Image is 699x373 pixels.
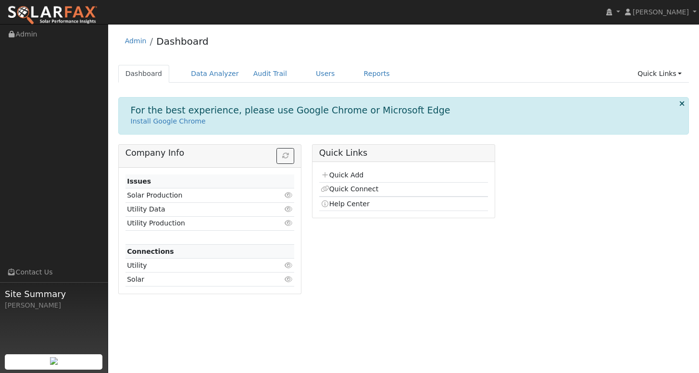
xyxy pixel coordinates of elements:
[357,65,397,83] a: Reports
[125,188,267,202] td: Solar Production
[131,105,450,116] h1: For the best experience, please use Google Chrome or Microsoft Edge
[125,37,147,45] a: Admin
[156,36,209,47] a: Dashboard
[127,248,174,255] strong: Connections
[284,276,293,283] i: Click to view
[309,65,342,83] a: Users
[118,65,170,83] a: Dashboard
[7,5,98,25] img: SolarFax
[125,216,267,230] td: Utility Production
[125,259,267,273] td: Utility
[633,8,689,16] span: [PERSON_NAME]
[50,357,58,365] img: retrieve
[284,262,293,269] i: Click to view
[630,65,689,83] a: Quick Links
[246,65,294,83] a: Audit Trail
[321,185,378,193] a: Quick Connect
[321,200,370,208] a: Help Center
[284,192,293,199] i: Click to view
[319,148,488,158] h5: Quick Links
[5,287,103,300] span: Site Summary
[284,206,293,212] i: Click to view
[125,148,295,158] h5: Company Info
[184,65,246,83] a: Data Analyzer
[284,220,293,226] i: Click to view
[127,177,151,185] strong: Issues
[125,202,267,216] td: Utility Data
[131,117,206,125] a: Install Google Chrome
[5,300,103,311] div: [PERSON_NAME]
[125,273,267,286] td: Solar
[321,171,363,179] a: Quick Add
